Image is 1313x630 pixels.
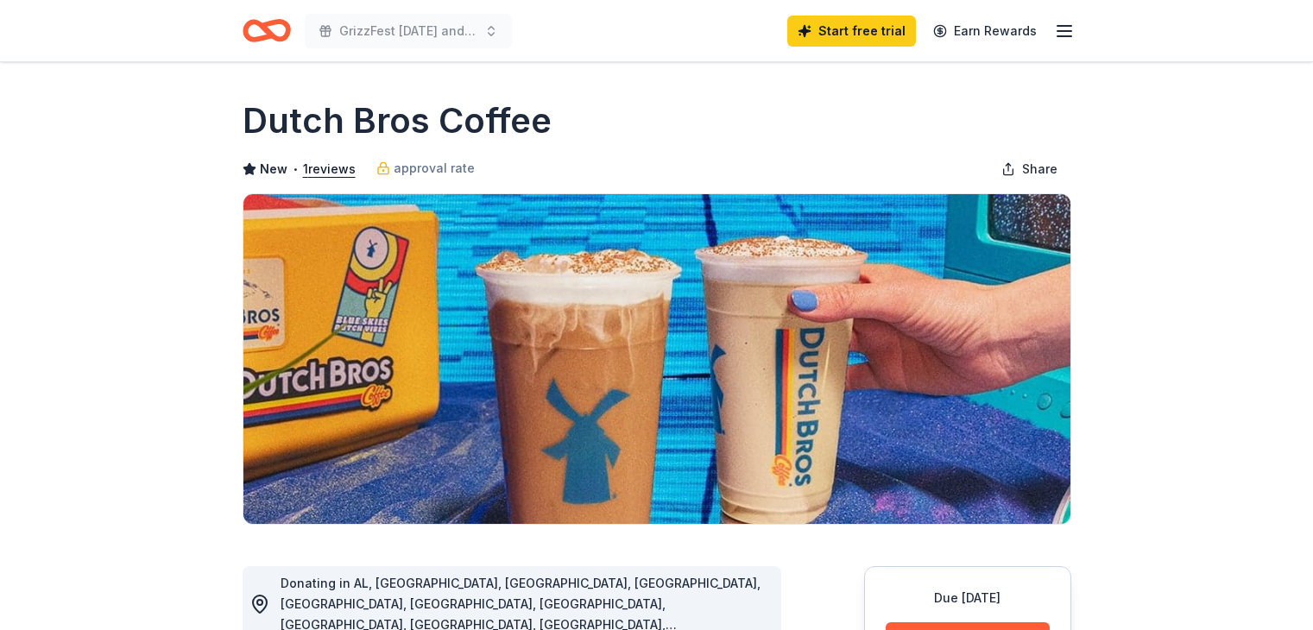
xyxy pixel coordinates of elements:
span: Share [1022,159,1057,180]
a: Earn Rewards [923,16,1047,47]
span: GrizzFest [DATE] and Silent Auction [339,21,477,41]
a: Home [243,10,291,51]
span: • [292,162,298,176]
span: approval rate [394,158,475,179]
span: New [260,159,287,180]
h1: Dutch Bros Coffee [243,97,552,145]
div: Due [DATE] [886,588,1050,608]
img: Image for Dutch Bros Coffee [243,194,1070,524]
button: 1reviews [303,159,356,180]
a: approval rate [376,158,475,179]
button: Share [988,152,1071,186]
a: Start free trial [787,16,916,47]
button: GrizzFest [DATE] and Silent Auction [305,14,512,48]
